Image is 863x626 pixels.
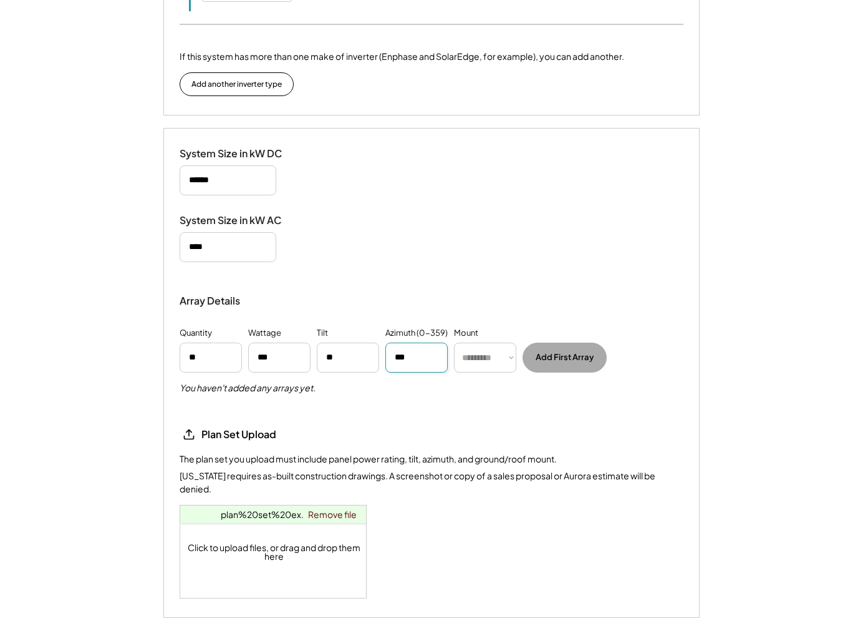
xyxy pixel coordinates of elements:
div: Plan Set Upload [201,428,326,441]
button: Add First Array [523,343,607,373]
div: Mount [454,327,478,340]
div: System Size in kW DC [180,147,304,160]
h5: You haven't added any arrays yet. [180,382,316,394]
div: Array Details [180,293,242,308]
button: Add another inverter type [180,72,294,96]
div: The plan set you upload must include panel power rating, tilt, azimuth, and ground/roof mount. [180,453,557,466]
a: Remove file [304,506,361,523]
div: If this system has more than one make of inverter (Enphase and SolarEdge, for example), you can a... [180,50,624,63]
div: Wattage [248,327,281,340]
div: Tilt [317,327,328,340]
div: Azimuth (0-359) [385,327,448,340]
a: plan%20set%20ex.webp [221,509,327,520]
div: Quantity [180,327,212,340]
div: Click to upload files, or drag and drop them here [180,506,367,598]
div: [US_STATE] requires as-built construction drawings. A screenshot or copy of a sales proposal or A... [180,469,683,496]
div: System Size in kW AC [180,214,304,227]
